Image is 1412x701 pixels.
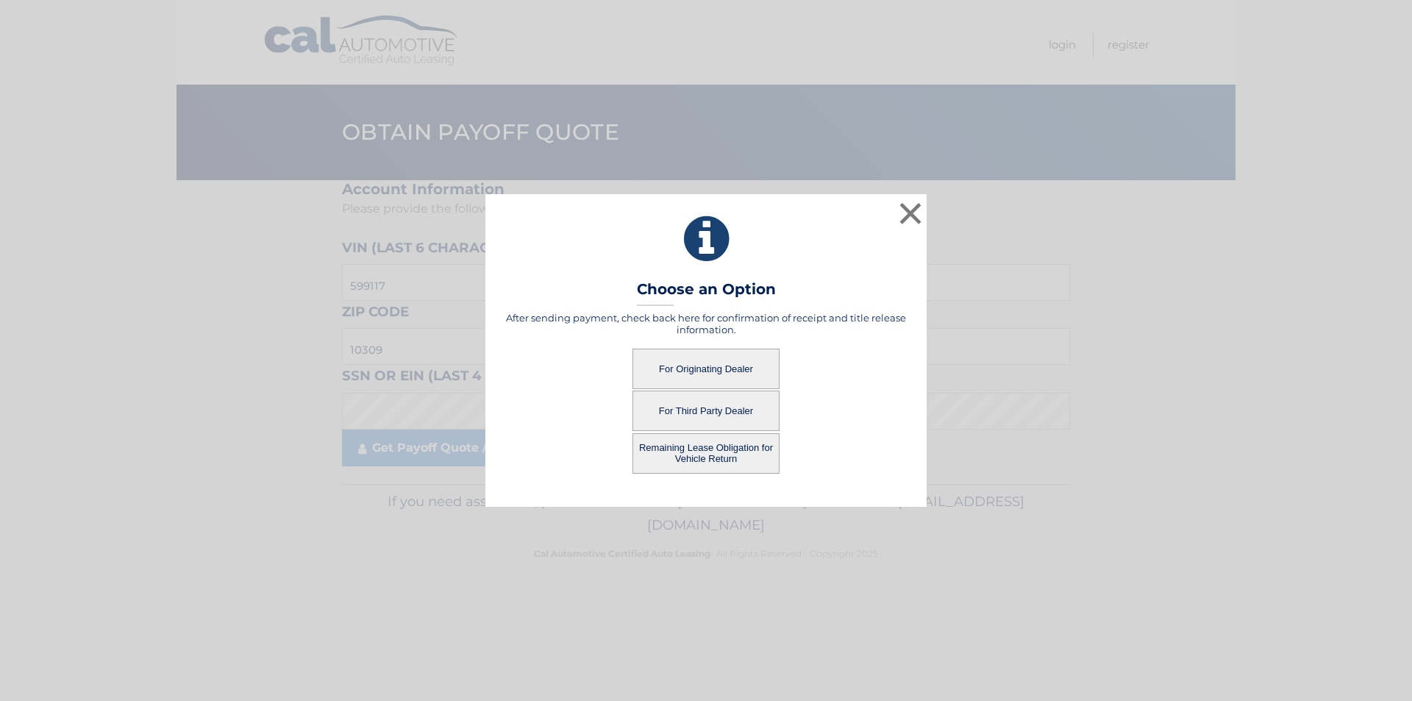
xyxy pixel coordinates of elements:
[632,433,780,474] button: Remaining Lease Obligation for Vehicle Return
[632,349,780,389] button: For Originating Dealer
[632,391,780,431] button: For Third Party Dealer
[637,280,776,306] h3: Choose an Option
[504,312,908,335] h5: After sending payment, check back here for confirmation of receipt and title release information.
[896,199,925,228] button: ×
